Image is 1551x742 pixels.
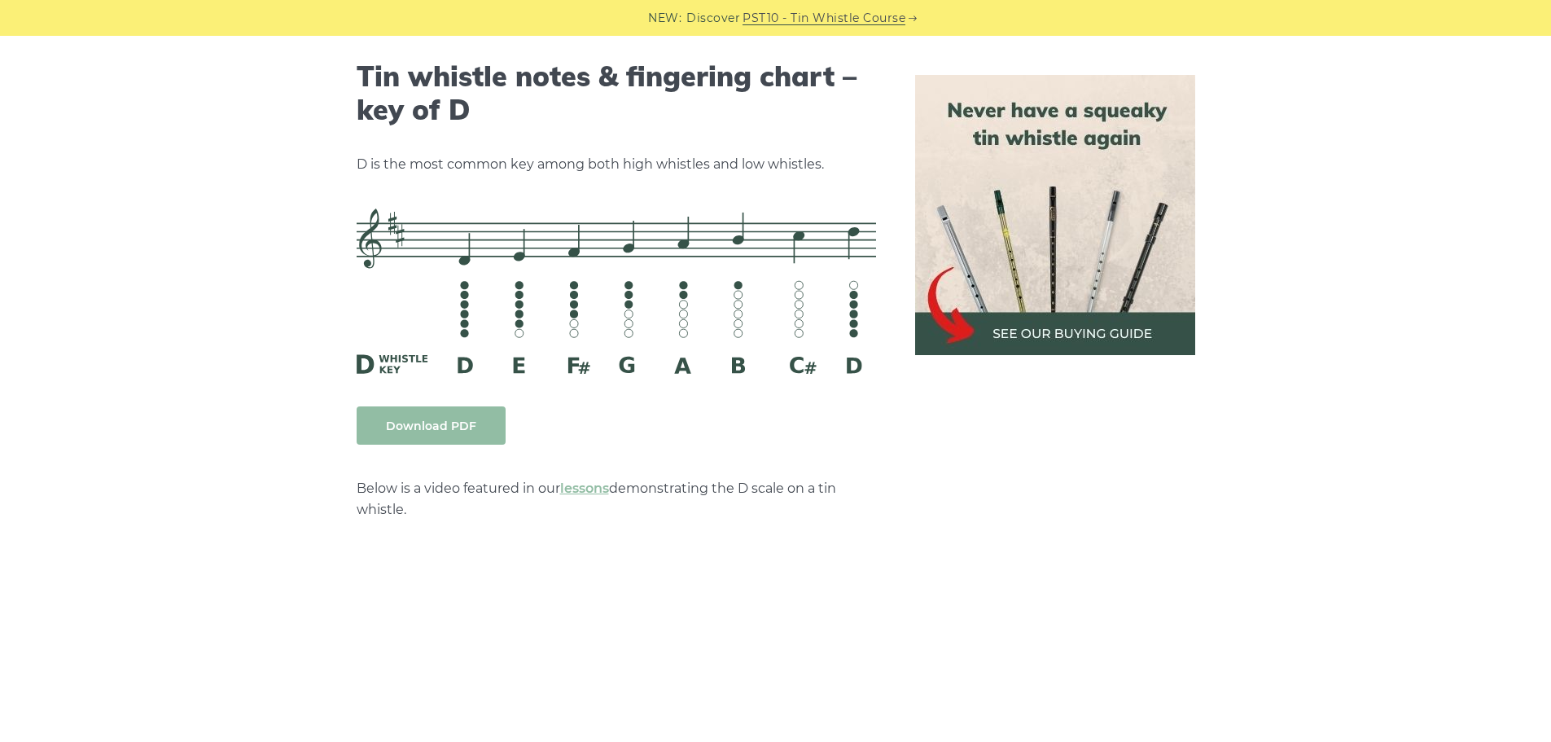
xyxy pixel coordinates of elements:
[560,481,609,496] a: lessons
[357,209,876,373] img: D Whistle Fingering Chart And Notes
[686,9,740,28] span: Discover
[357,154,876,175] p: D is the most common key among both high whistles and low whistles.
[743,9,905,28] a: PST10 - Tin Whistle Course
[915,75,1195,355] img: tin whistle buying guide
[357,478,876,520] p: Below is a video featured in our demonstrating the D scale on a tin whistle.
[357,406,506,445] a: Download PDF
[648,9,681,28] span: NEW:
[357,60,876,127] h2: Tin whistle notes & fingering chart – key of D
